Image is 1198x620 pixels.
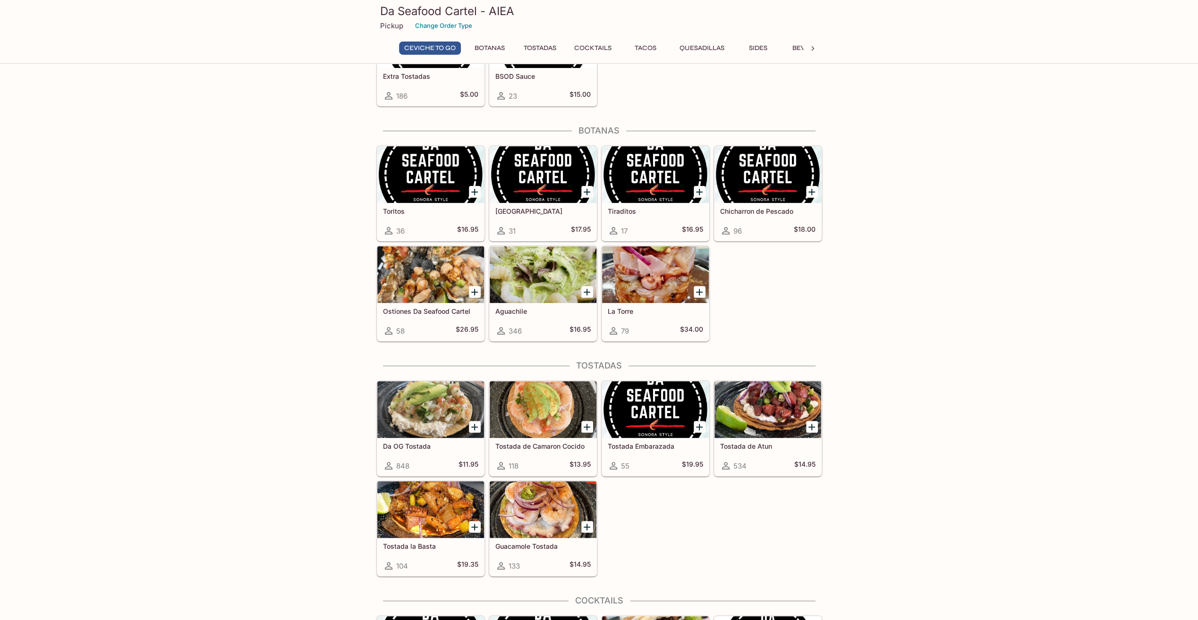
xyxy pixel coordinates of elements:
[456,325,478,336] h5: $26.95
[490,146,596,203] div: Chipilon
[733,461,747,470] span: 534
[469,421,481,433] button: Add Da OG Tostada
[621,226,628,235] span: 17
[377,481,484,576] a: Tostada la Basta104$19.35
[376,595,822,606] h4: Cocktails
[376,360,822,371] h4: Tostadas
[569,560,591,571] h5: $14.95
[569,325,591,336] h5: $16.95
[380,21,403,30] p: Pickup
[377,381,484,476] a: Da OG Tostada848$11.95
[737,42,780,55] button: Sides
[490,11,596,68] div: BSOD Sauce
[377,246,484,303] div: Ostiones Da Seafood Cartel
[518,42,561,55] button: Tostadas
[571,225,591,236] h5: $17.95
[569,90,591,101] h5: $15.00
[468,42,511,55] button: Botanas
[469,286,481,298] button: Add Ostiones Da Seafood Cartel
[377,146,484,241] a: Toritos36$16.95
[581,521,593,533] button: Add Guacamole Tostada
[608,207,703,215] h5: Tiraditos
[509,226,516,235] span: 31
[602,146,709,241] a: Tiraditos17$16.95
[794,225,816,236] h5: $18.00
[495,307,591,315] h5: Aguachile
[714,381,822,476] a: Tostada de Atun534$14.95
[396,561,408,570] span: 104
[469,186,481,198] button: Add Toritos
[621,461,629,470] span: 55
[509,327,522,335] span: 346
[694,286,705,298] button: Add La Torre
[806,186,818,198] button: Add Chicharron de Pescado
[581,421,593,433] button: Add Tostada de Camaron Cocido
[714,146,822,241] a: Chicharron de Pescado96$18.00
[396,327,405,335] span: 58
[602,246,709,303] div: La Torre
[457,560,478,571] h5: $19.35
[396,92,408,101] span: 186
[377,481,484,538] div: Tostada la Basta
[682,460,703,471] h5: $19.95
[490,381,596,438] div: Tostada de Camaron Cocido
[680,325,703,336] h5: $34.00
[794,460,816,471] h5: $14.95
[694,186,705,198] button: Add Tiraditos
[602,246,709,341] a: La Torre79$34.00
[460,90,478,101] h5: $5.00
[489,246,597,341] a: Aguachile346$16.95
[396,226,405,235] span: 36
[714,146,821,203] div: Chicharron de Pescado
[495,72,591,80] h5: BSOD Sauce
[509,92,517,101] span: 23
[608,442,703,450] h5: Tostada Embarazada
[509,461,518,470] span: 118
[495,442,591,450] h5: Tostada de Camaron Cocido
[383,442,478,450] h5: Da OG Tostada
[459,460,478,471] h5: $11.95
[457,225,478,236] h5: $16.95
[380,4,818,18] h3: Da Seafood Cartel - AIEA
[376,126,822,136] h4: Botanas
[377,146,484,203] div: Toritos
[569,42,617,55] button: Cocktails
[377,381,484,438] div: Da OG Tostada
[602,381,709,438] div: Tostada Embarazada
[720,442,816,450] h5: Tostada de Atun
[469,521,481,533] button: Add Tostada la Basta
[396,461,409,470] span: 848
[581,286,593,298] button: Add Aguachile
[581,186,593,198] button: Add Chipilon
[682,225,703,236] h5: $16.95
[490,246,596,303] div: Aguachile
[602,381,709,476] a: Tostada Embarazada55$19.95
[608,307,703,315] h5: La Torre
[694,421,705,433] button: Add Tostada Embarazada
[411,18,476,33] button: Change Order Type
[806,421,818,433] button: Add Tostada de Atun
[509,561,520,570] span: 133
[602,146,709,203] div: Tiraditos
[489,146,597,241] a: [GEOGRAPHIC_DATA]31$17.95
[787,42,837,55] button: Beverages
[490,481,596,538] div: Guacamole Tostada
[377,11,484,68] div: Extra Tostadas
[621,327,629,335] span: 79
[674,42,730,55] button: Quesadillas
[399,42,461,55] button: Ceviche To Go
[495,207,591,215] h5: [GEOGRAPHIC_DATA]
[383,207,478,215] h5: Toritos
[383,72,478,80] h5: Extra Tostadas
[624,42,667,55] button: Tacos
[489,481,597,576] a: Guacamole Tostada133$14.95
[383,307,478,315] h5: Ostiones Da Seafood Cartel
[377,246,484,341] a: Ostiones Da Seafood Cartel58$26.95
[720,207,816,215] h5: Chicharron de Pescado
[489,381,597,476] a: Tostada de Camaron Cocido118$13.95
[569,460,591,471] h5: $13.95
[733,226,742,235] span: 96
[383,542,478,550] h5: Tostada la Basta
[714,381,821,438] div: Tostada de Atun
[495,542,591,550] h5: Guacamole Tostada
